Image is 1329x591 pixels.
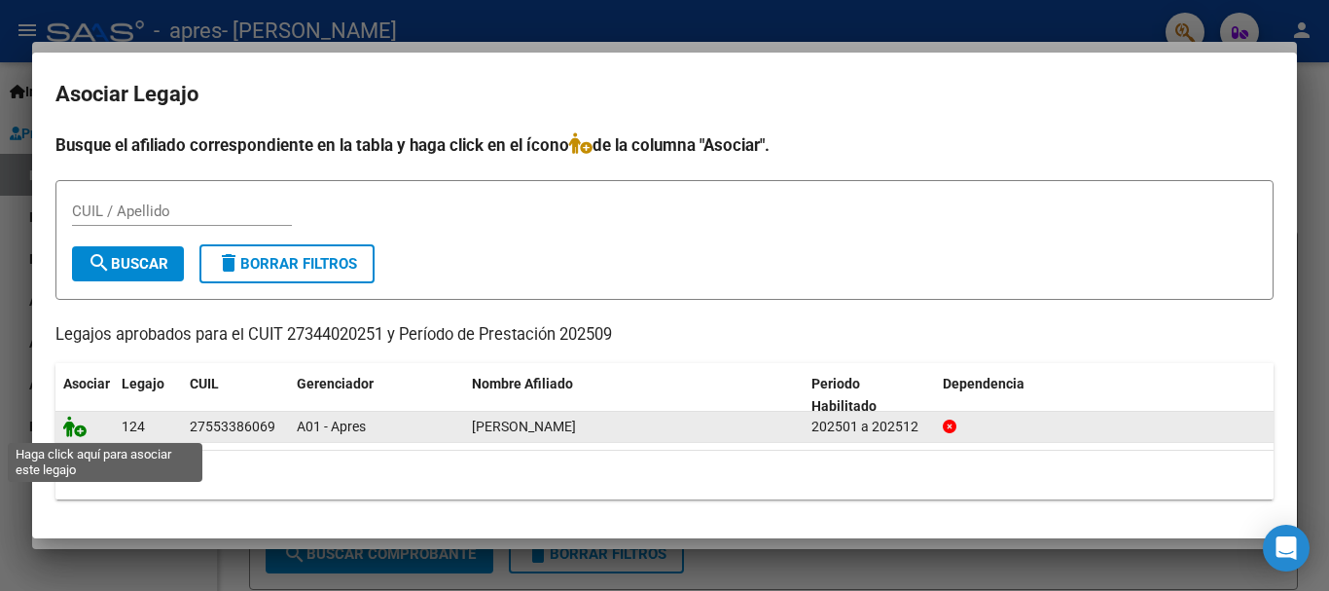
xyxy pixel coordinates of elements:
[464,363,804,427] datatable-header-cell: Nombre Afiliado
[297,376,374,391] span: Gerenciador
[55,451,1274,499] div: 1 registros
[122,376,164,391] span: Legajo
[122,419,145,434] span: 124
[114,363,182,427] datatable-header-cell: Legajo
[943,376,1024,391] span: Dependencia
[190,376,219,391] span: CUIL
[1263,525,1310,572] div: Open Intercom Messenger
[217,251,240,275] mat-icon: delete
[297,419,366,434] span: A01 - Apres
[72,246,184,281] button: Buscar
[55,132,1274,158] h4: Busque el afiliado correspondiente en la tabla y haga click en el ícono de la columna "Asociar".
[63,376,110,391] span: Asociar
[88,255,168,273] span: Buscar
[217,255,357,273] span: Borrar Filtros
[55,363,114,427] datatable-header-cell: Asociar
[190,416,275,438] div: 27553386069
[182,363,289,427] datatable-header-cell: CUIL
[811,376,877,414] span: Periodo Habilitado
[55,76,1274,113] h2: Asociar Legajo
[88,251,111,275] mat-icon: search
[199,244,375,283] button: Borrar Filtros
[472,376,573,391] span: Nombre Afiliado
[55,323,1274,348] p: Legajos aprobados para el CUIT 27344020251 y Período de Prestación 202509
[804,363,935,427] datatable-header-cell: Periodo Habilitado
[935,363,1275,427] datatable-header-cell: Dependencia
[472,419,576,434] span: VASCONCEL REINA MAITEN
[289,363,464,427] datatable-header-cell: Gerenciador
[811,416,927,438] div: 202501 a 202512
